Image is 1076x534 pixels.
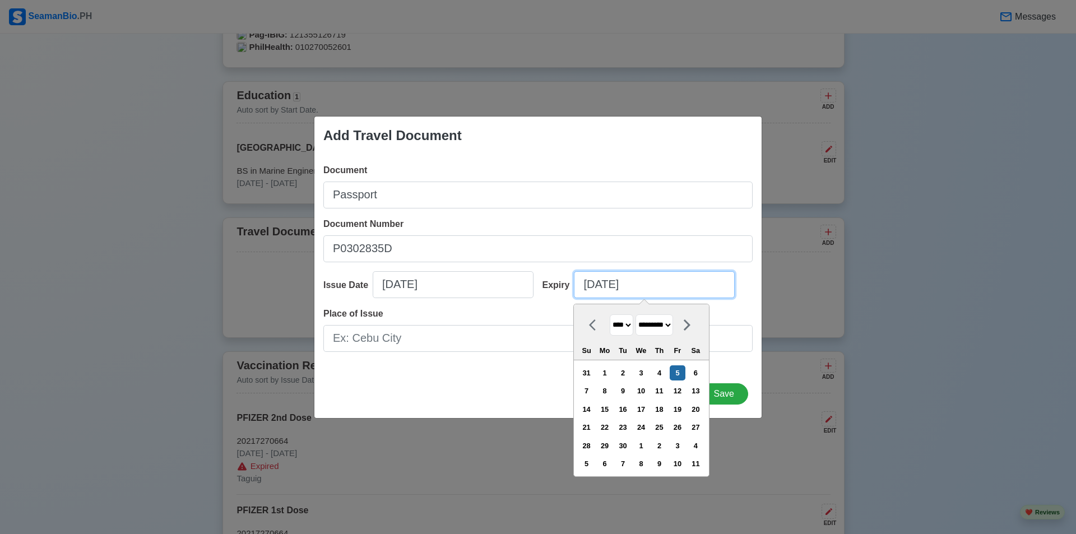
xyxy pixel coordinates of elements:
[323,165,367,175] span: Document
[652,420,667,435] div: Choose Thursday, September 25th, 2025
[688,456,703,471] div: Choose Saturday, October 11th, 2025
[633,438,648,453] div: Choose Wednesday, October 1st, 2025
[597,343,612,358] div: Mo
[688,420,703,435] div: Choose Saturday, September 27th, 2025
[652,365,667,380] div: Choose Thursday, September 4th, 2025
[670,402,685,417] div: Choose Friday, September 19th, 2025
[670,365,685,380] div: Choose Friday, September 5th, 2025
[633,383,648,398] div: Choose Wednesday, September 10th, 2025
[633,402,648,417] div: Choose Wednesday, September 17th, 2025
[597,438,612,453] div: Choose Monday, September 29th, 2025
[652,456,667,471] div: Choose Thursday, October 9th, 2025
[323,325,753,352] input: Ex: Cebu City
[615,420,630,435] div: Choose Tuesday, September 23rd, 2025
[323,309,383,318] span: Place of Issue
[670,383,685,398] div: Choose Friday, September 12th, 2025
[652,438,667,453] div: Choose Thursday, October 2nd, 2025
[579,383,594,398] div: Choose Sunday, September 7th, 2025
[579,456,594,471] div: Choose Sunday, October 5th, 2025
[633,365,648,380] div: Choose Wednesday, September 3rd, 2025
[323,278,373,292] div: Issue Date
[597,365,612,380] div: Choose Monday, September 1st, 2025
[688,365,703,380] div: Choose Saturday, September 6th, 2025
[633,456,648,471] div: Choose Wednesday, October 8th, 2025
[579,365,594,380] div: Choose Sunday, August 31st, 2025
[688,438,703,453] div: Choose Saturday, October 4th, 2025
[670,456,685,471] div: Choose Friday, October 10th, 2025
[688,343,703,358] div: Sa
[323,126,462,146] div: Add Travel Document
[615,343,630,358] div: Tu
[597,420,612,435] div: Choose Monday, September 22nd, 2025
[323,182,753,208] input: Ex: Passport
[542,278,574,292] div: Expiry
[597,402,612,417] div: Choose Monday, September 15th, 2025
[652,343,667,358] div: Th
[700,383,748,405] button: Save
[670,438,685,453] div: Choose Friday, October 3rd, 2025
[670,420,685,435] div: Choose Friday, September 26th, 2025
[652,402,667,417] div: Choose Thursday, September 18th, 2025
[615,456,630,471] div: Choose Tuesday, October 7th, 2025
[579,438,594,453] div: Choose Sunday, September 28th, 2025
[615,365,630,380] div: Choose Tuesday, September 2nd, 2025
[577,364,705,473] div: month 2025-09
[323,235,753,262] input: Ex: P12345678B
[633,343,648,358] div: We
[688,402,703,417] div: Choose Saturday, September 20th, 2025
[615,402,630,417] div: Choose Tuesday, September 16th, 2025
[579,420,594,435] div: Choose Sunday, September 21st, 2025
[597,383,612,398] div: Choose Monday, September 8th, 2025
[579,343,594,358] div: Su
[597,456,612,471] div: Choose Monday, October 6th, 2025
[633,420,648,435] div: Choose Wednesday, September 24th, 2025
[688,383,703,398] div: Choose Saturday, September 13th, 2025
[615,383,630,398] div: Choose Tuesday, September 9th, 2025
[670,343,685,358] div: Fr
[615,438,630,453] div: Choose Tuesday, September 30th, 2025
[579,402,594,417] div: Choose Sunday, September 14th, 2025
[652,383,667,398] div: Choose Thursday, September 11th, 2025
[323,219,403,229] span: Document Number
